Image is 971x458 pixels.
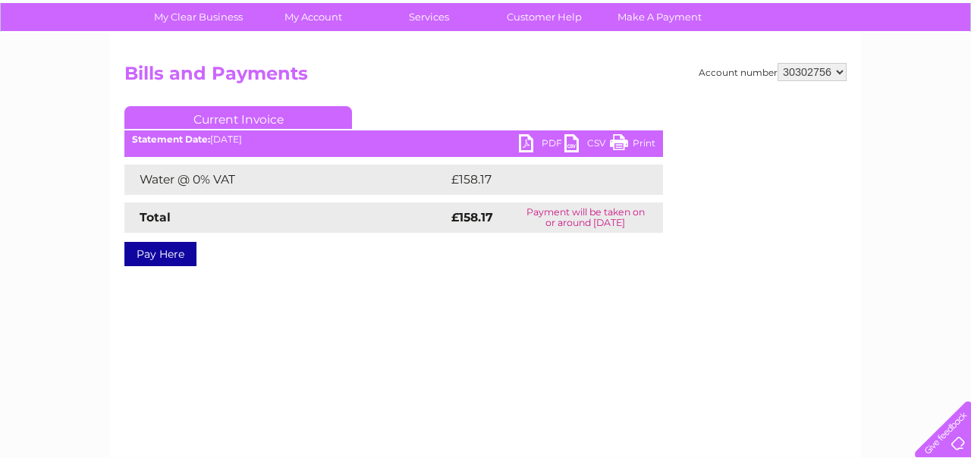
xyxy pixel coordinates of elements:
[699,63,847,81] div: Account number
[870,64,907,76] a: Contact
[124,242,196,266] a: Pay Here
[685,8,790,27] a: 0333 014 3131
[704,64,733,76] a: Water
[34,39,112,86] img: logo.png
[610,134,655,156] a: Print
[136,3,261,31] a: My Clear Business
[519,134,564,156] a: PDF
[839,64,861,76] a: Blog
[784,64,830,76] a: Telecoms
[451,210,493,224] strong: £158.17
[366,3,492,31] a: Services
[124,134,663,145] div: [DATE]
[124,63,847,92] h2: Bills and Payments
[742,64,775,76] a: Energy
[124,106,352,129] a: Current Invoice
[564,134,610,156] a: CSV
[597,3,722,31] a: Make A Payment
[124,165,448,195] td: Water @ 0% VAT
[140,210,171,224] strong: Total
[132,133,210,145] b: Statement Date:
[251,3,376,31] a: My Account
[448,165,633,195] td: £158.17
[921,64,957,76] a: Log out
[128,8,845,74] div: Clear Business is a trading name of Verastar Limited (registered in [GEOGRAPHIC_DATA] No. 3667643...
[482,3,607,31] a: Customer Help
[508,202,663,233] td: Payment will be taken on or around [DATE]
